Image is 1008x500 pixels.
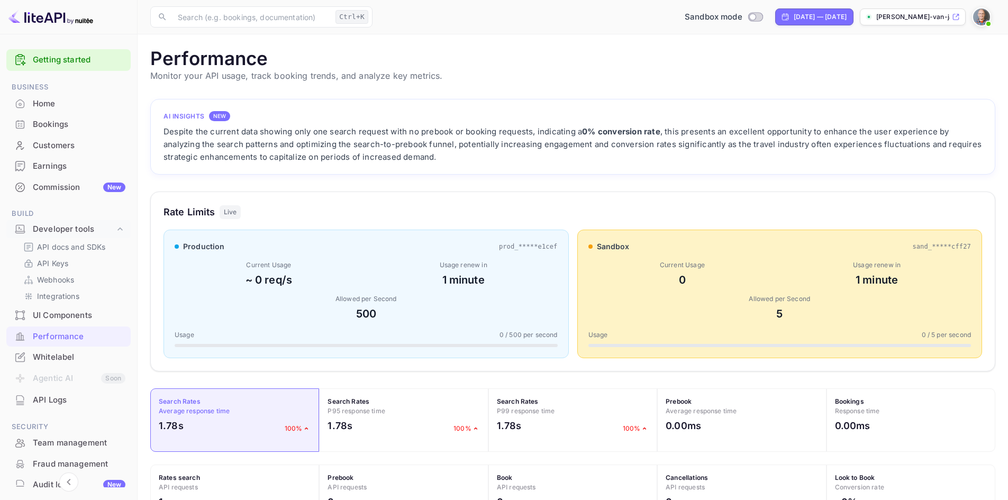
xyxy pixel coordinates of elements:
img: LiteAPI logo [8,8,93,25]
div: Team management [6,433,131,453]
div: Earnings [33,160,125,172]
a: Audit logsNew [6,475,131,494]
div: UI Components [6,305,131,326]
span: API requests [666,483,705,491]
div: New [103,480,125,489]
span: Average response time [159,407,230,415]
div: Getting started [6,49,131,71]
div: CommissionNew [6,177,131,198]
div: Integrations [19,288,126,304]
div: Commission [33,181,125,194]
div: API Keys [19,256,126,271]
span: P99 response time [497,407,555,415]
strong: Look to Book [835,474,875,481]
strong: Search Rates [497,397,539,405]
div: [DATE] — [DATE] [794,12,847,22]
div: Fraud management [33,458,125,470]
span: Business [6,81,131,93]
div: Developer tools [33,223,115,235]
div: Allowed per Second [175,294,558,304]
a: Home [6,94,131,113]
div: Performance [33,331,125,343]
p: 100% [453,424,480,433]
strong: 0% conversion rate [582,126,660,137]
span: Usage [175,330,194,340]
strong: Prebook [328,474,353,481]
a: UI Components [6,305,131,325]
h4: AI Insights [164,112,205,121]
div: Current Usage [175,260,363,270]
p: 100% [623,424,649,433]
div: Usage renew in [783,260,971,270]
div: Performance [6,326,131,347]
img: Neville van Jaarsveld [973,8,990,25]
div: Whitelabel [6,347,131,368]
div: Bookings [33,119,125,131]
span: Average response time [666,407,737,415]
a: API docs and SDKs [23,241,122,252]
div: Customers [33,140,125,152]
div: Live [220,205,241,219]
button: Collapse navigation [59,472,78,492]
div: Team management [33,437,125,449]
p: 100% [285,424,311,433]
span: 0 / 500 per second [500,330,558,340]
a: CommissionNew [6,177,131,197]
div: Customers [6,135,131,156]
div: Despite the current data showing only one search request with no prebook or booking requests, ind... [164,125,982,163]
h2: 0.00ms [835,419,870,433]
a: Bookings [6,114,131,134]
a: Customers [6,135,131,155]
span: Response time [835,407,880,415]
div: Home [6,94,131,114]
span: API requests [328,483,367,491]
div: Allowed per Second [588,294,971,304]
strong: Bookings [835,397,864,405]
a: Earnings [6,156,131,176]
div: Ctrl+K [335,10,368,24]
strong: Book [497,474,513,481]
div: Switch to Production mode [680,11,767,23]
h2: 1.78s [497,419,522,433]
p: API docs and SDKs [37,241,106,252]
span: API requests [497,483,536,491]
div: Usage renew in [369,260,558,270]
span: production [183,241,225,252]
div: Audit logsNew [6,475,131,495]
p: Webhooks [37,274,74,285]
a: Whitelabel [6,347,131,367]
div: Current Usage [588,260,777,270]
div: Bookings [6,114,131,135]
span: API requests [159,483,198,491]
span: Usage [588,330,608,340]
strong: Prebook [666,397,692,405]
a: Integrations [23,290,122,302]
span: Security [6,421,131,433]
h3: Rate Limits [164,205,215,219]
h1: Performance [150,47,995,69]
span: 0 / 5 per second [922,330,971,340]
strong: Rates search [159,474,200,481]
p: [PERSON_NAME]-van-jaarsveld-... [876,12,950,22]
div: NEW [209,111,230,121]
p: API Keys [37,258,68,269]
div: 5 [588,306,971,322]
div: ~ 0 req/s [175,272,363,288]
div: Fraud management [6,454,131,475]
div: Earnings [6,156,131,177]
div: New [103,183,125,192]
div: API Logs [33,394,125,406]
div: API Logs [6,390,131,411]
div: Whitelabel [33,351,125,363]
h2: 1.78s [159,419,184,433]
h2: 1.78s [328,419,352,433]
p: Integrations [37,290,79,302]
a: Performance [6,326,131,346]
div: UI Components [33,310,125,322]
span: Build [6,208,131,220]
a: API Logs [6,390,131,410]
a: Team management [6,433,131,452]
div: Home [33,98,125,110]
div: 1 minute [783,272,971,288]
p: Monitor your API usage, track booking trends, and analyze key metrics. [150,69,995,82]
